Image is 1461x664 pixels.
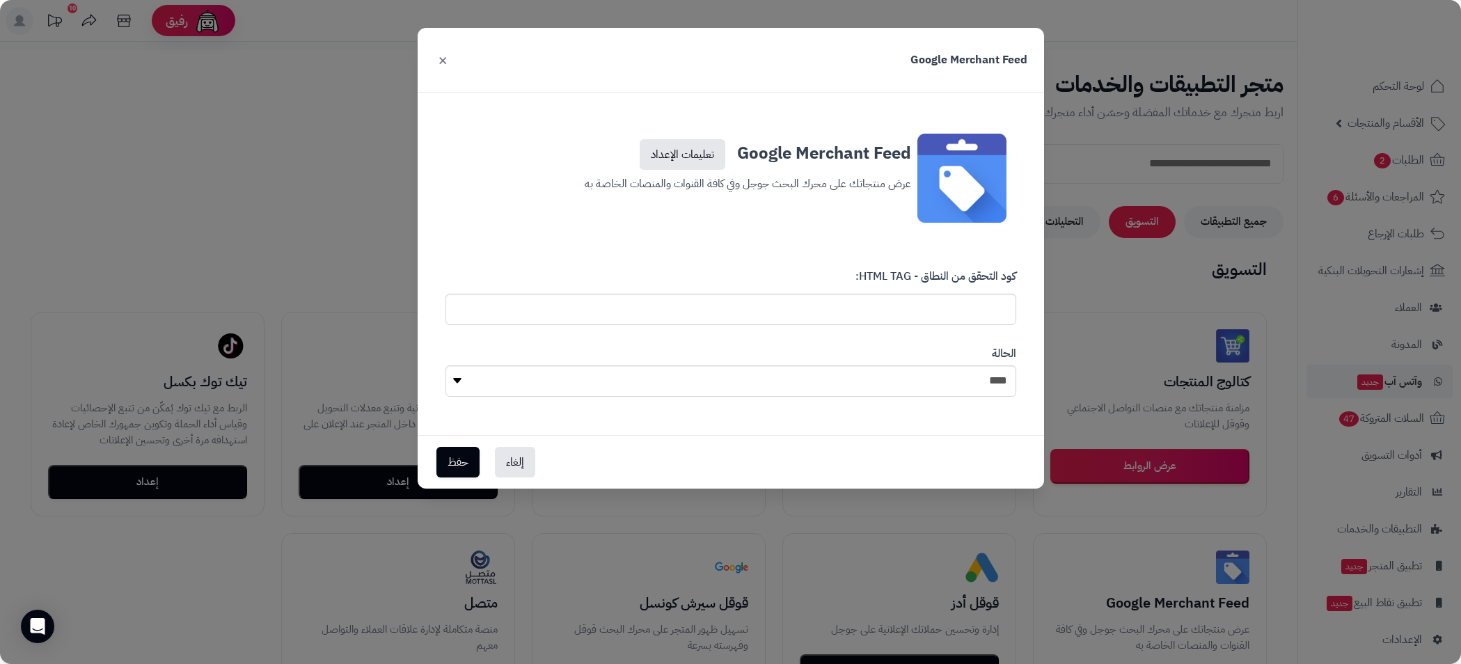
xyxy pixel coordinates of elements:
button: × [434,45,451,75]
button: حفظ [436,447,480,477]
p: عرض منتجاتك على محرك البحث جوجل وفي كافة القنوات والمنصات الخاصة به [551,170,911,193]
label: الحالة [992,346,1016,362]
div: Open Intercom Messenger [21,610,54,643]
a: تعليمات الإعداد [640,139,725,170]
label: كود التحقق من النطاق - HTML TAG: [855,269,1016,290]
img: MerchantFeed.png [917,134,1006,223]
button: إلغاء [495,447,535,477]
h3: Google Merchant Feed [551,134,911,170]
h3: Google Merchant Feed [910,52,1027,68]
